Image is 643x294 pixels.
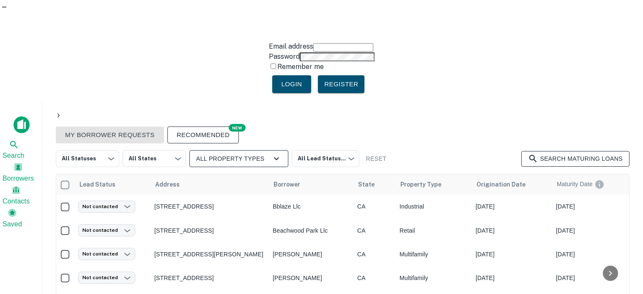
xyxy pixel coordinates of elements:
p: [DATE] [556,202,628,211]
span: Borrowers [3,173,34,184]
p: [DATE] [556,274,628,282]
p: [DATE] [476,226,547,235]
th: Address [150,174,268,195]
span: Maturity dates displayed may be estimated. Please contact the lender for the most accurate maturi... [557,179,618,190]
div: All States [123,148,186,170]
button: All Property Types [189,150,288,167]
p: [PERSON_NAME] [273,250,349,258]
span: Register [324,79,358,90]
label: Remember me [277,63,324,71]
div: Maturity dates displayed may be estimated. Please contact the lender for the most accurate maturi... [557,179,605,190]
p: Multifamily [399,274,467,282]
th: State [353,174,395,195]
a: Search [3,146,25,154]
p: beachwood park llc [273,226,349,235]
label: Password [269,52,300,60]
h6: Maturity Date [557,180,593,189]
button: My Borrower Requests [56,126,164,143]
p: [DATE] [476,202,547,211]
iframe: Chat Widget [601,226,643,267]
p: CA [357,226,391,235]
span: Login [282,79,302,90]
button: Recommended [167,126,239,143]
div: All Statuses [56,148,119,170]
th: Borrower [268,174,353,195]
button: Login [272,75,312,93]
span: Saved [3,219,22,229]
p: CA [357,274,391,282]
a: Borrowers [3,168,34,176]
img: capitalize-icon.png [14,116,30,133]
th: Lead Status [74,174,150,195]
th: Property Type [395,174,471,195]
div: Not contacted [78,201,135,213]
p: [DATE] [476,250,547,258]
span: Address [155,179,193,190]
p: [DATE] [556,250,628,258]
span: Borrower [274,179,314,190]
div: Not contacted [78,272,135,284]
div: All Lead Statuses [292,148,359,170]
div: NEW [229,124,246,132]
span: Lead Status [79,179,129,190]
p: CA [357,250,391,258]
a: Register [318,75,364,93]
span: Search [3,151,25,161]
th: Maturity dates displayed may be estimated. Please contact the lender for the most accurate maturi... [552,174,632,195]
span: Contacts [3,196,30,206]
a: Contacts [3,191,30,199]
p: bblaze llc [273,202,349,211]
p: [DATE] [476,274,547,282]
p: Industrial [399,202,467,211]
div: Not contacted [78,248,135,260]
p: [STREET_ADDRESS] [154,202,264,211]
span: State [358,179,388,190]
p: Multifamily [399,250,467,258]
span: Property Type [400,179,455,190]
p: [STREET_ADDRESS] [154,226,264,235]
label: Email address [269,42,313,50]
p: [STREET_ADDRESS] [154,274,264,282]
div: Not contacted [78,224,135,236]
th: Origination Date [471,174,552,195]
p: CA [357,202,391,211]
p: Retail [399,226,467,235]
p: [PERSON_NAME] [273,274,349,282]
div: Saved [3,208,22,229]
div: Contacts [3,185,30,206]
div: Borrowers [3,162,34,184]
p: [DATE] [556,226,628,235]
p: [STREET_ADDRESS][PERSON_NAME] [154,250,264,258]
div: Search [3,140,25,161]
span: Origination Date [476,179,539,190]
button: Reset [363,150,390,167]
a: Saved [3,214,22,222]
a: Search maturing loans [521,151,629,167]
